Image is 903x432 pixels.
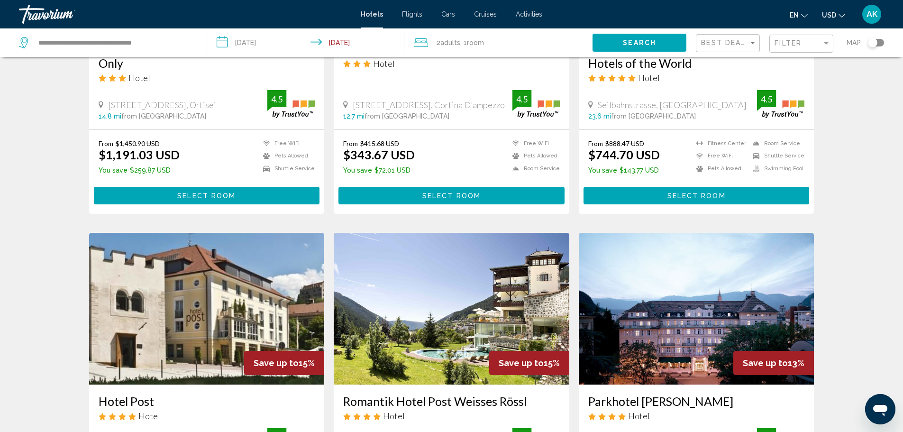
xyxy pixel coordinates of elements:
iframe: Button to launch messaging window [865,394,895,424]
a: Cruises [474,10,497,18]
li: Room Service [748,139,804,147]
a: Parkhotel [PERSON_NAME] [588,394,805,408]
span: Hotel [628,411,650,421]
a: Romantik Hotel Post Weisses Rössl [343,394,560,408]
span: 23.6 mi [588,112,611,120]
del: $888.47 USD [605,139,644,147]
button: Check-in date: Oct 9, 2025 Check-out date: Oct 11, 2025 [207,28,405,57]
del: $415.68 USD [360,139,399,147]
a: Hotel Post [99,394,315,408]
span: Select Room [422,192,481,200]
button: User Menu [859,4,884,24]
span: from [GEOGRAPHIC_DATA] [611,112,696,120]
div: 4.5 [512,93,531,105]
li: Pets Allowed [258,152,315,160]
div: 15% [489,351,569,375]
span: from [GEOGRAPHIC_DATA] [121,112,206,120]
span: Map [847,36,861,49]
span: Hotel [383,411,405,421]
ins: $343.67 USD [343,147,415,162]
div: 15% [244,351,324,375]
button: Change currency [822,8,845,22]
a: Hotels [361,10,383,18]
span: From [343,139,358,147]
li: Fitness Center [692,139,748,147]
div: 4 star Hotel [588,411,805,421]
span: en [790,11,799,19]
span: Best Deals [701,39,751,46]
span: Save up to [743,358,788,368]
button: Toggle map [861,38,884,47]
div: 4 star Hotel [343,411,560,421]
span: Hotel [128,73,150,83]
span: From [99,139,113,147]
a: Select Room [338,189,565,200]
span: , 1 [460,36,484,49]
span: 12.7 mi [343,112,365,120]
span: 2 [437,36,460,49]
span: Seilbahnstrasse, [GEOGRAPHIC_DATA] [598,100,747,110]
span: 14.8 mi [99,112,121,120]
li: Pets Allowed [692,165,748,173]
p: $143.77 USD [588,166,660,174]
div: 5 star Hotel [588,73,805,83]
span: You save [343,166,372,174]
img: Hotel image [579,233,814,385]
div: 3 star Hotel [343,58,560,69]
button: Select Room [94,187,320,204]
span: Select Room [177,192,236,200]
span: Adults [440,39,460,46]
div: 4 star Hotel [99,411,315,421]
span: From [588,139,603,147]
button: Filter [769,34,833,54]
span: Save up to [499,358,544,368]
span: Room [467,39,484,46]
img: trustyou-badge.svg [512,90,560,118]
ins: $744.70 USD [588,147,660,162]
span: Save up to [254,358,299,368]
span: USD [822,11,836,19]
span: Search [623,39,656,47]
span: Hotel [138,411,160,421]
button: Search [593,34,686,51]
button: Travelers: 2 adults, 0 children [404,28,593,57]
span: Flights [402,10,422,18]
div: 4.5 [267,93,286,105]
li: Free WiFi [508,139,560,147]
img: trustyou-badge.svg [267,90,315,118]
ins: $1,191.03 USD [99,147,180,162]
mat-select: Sort by [701,39,757,47]
p: $259.87 USD [99,166,180,174]
span: Select Room [667,192,726,200]
del: $1,450.90 USD [116,139,160,147]
span: Hotel [638,73,660,83]
span: Filter [775,39,802,47]
li: Shuttle Service [748,152,804,160]
span: from [GEOGRAPHIC_DATA] [365,112,449,120]
button: Select Room [584,187,810,204]
a: Cars [441,10,455,18]
a: Select Room [584,189,810,200]
a: Activities [516,10,542,18]
li: Room Service [508,165,560,173]
span: Hotel [373,58,395,69]
img: Hotel image [334,233,569,385]
div: 4.5 [757,93,776,105]
a: Travorium [19,5,351,24]
span: [STREET_ADDRESS], Cortina D'ampezzo [353,100,505,110]
li: Shuttle Service [258,165,315,173]
button: Change language [790,8,808,22]
span: [STREET_ADDRESS], Ortisei [108,100,216,110]
img: Hotel image [89,233,325,385]
button: Select Room [338,187,565,204]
